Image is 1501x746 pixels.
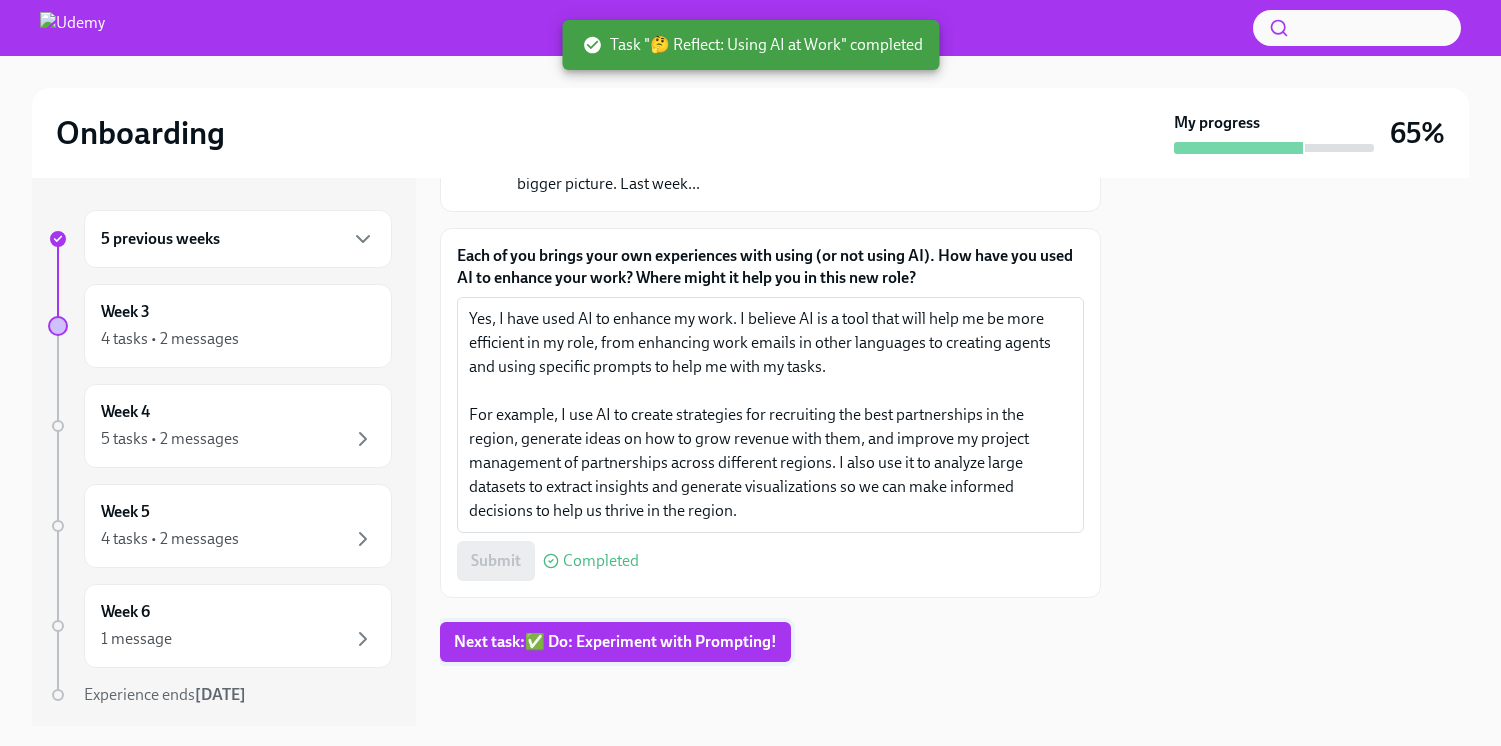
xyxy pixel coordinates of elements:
[101,628,172,650] div: 1 message
[40,12,105,44] img: Udemy
[84,210,392,268] div: 5 previous weeks
[582,34,923,56] span: Task "🤔 Reflect: Using AI at Work" completed
[195,685,246,704] strong: [DATE]
[563,553,639,569] span: Completed
[48,384,392,468] a: Week 45 tasks • 2 messages
[440,622,791,662] button: Next task:✅ Do: Experiment with Prompting!
[454,632,777,652] span: Next task : ✅ Do: Experiment with Prompting!
[1390,115,1445,151] h3: 65%
[101,528,239,550] div: 4 tasks • 2 messages
[1174,112,1260,134] strong: My progress
[469,307,1072,523] textarea: Yes, I have used AI to enhance my work. I believe AI is a tool that will help me be more efficien...
[101,301,150,323] h6: Week 3
[457,245,1084,289] label: Each of you brings your own experiences with using (or not using AI). How have you used AI to enh...
[48,484,392,568] a: Week 54 tasks • 2 messages
[101,428,239,450] div: 5 tasks • 2 messages
[56,113,225,153] h2: Onboarding
[84,685,246,704] span: Experience ends
[101,228,220,250] h6: 5 previous weeks
[101,401,150,423] h6: Week 4
[101,601,150,623] h6: Week 6
[48,584,392,668] a: Week 61 message
[48,284,392,368] a: Week 34 tasks • 2 messages
[101,328,239,350] div: 4 tasks • 2 messages
[101,501,150,523] h6: Week 5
